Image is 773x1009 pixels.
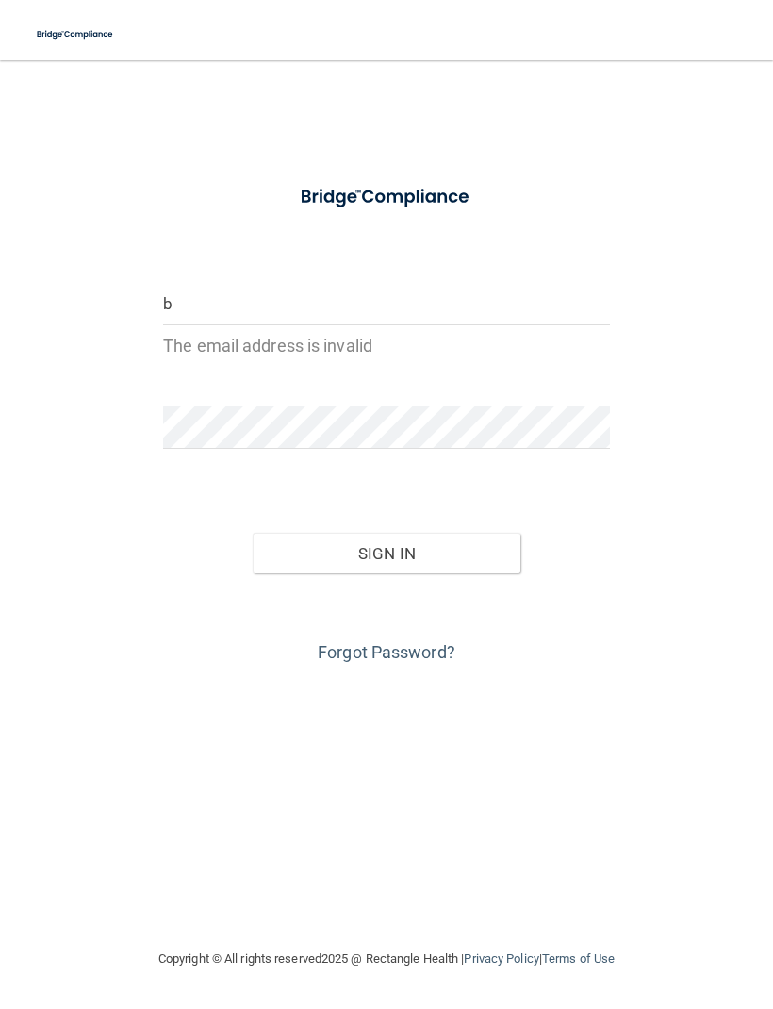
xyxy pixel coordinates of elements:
button: Sign In [253,533,520,574]
img: bridge_compliance_login_screen.278c3ca4.svg [282,174,491,221]
input: Email [163,283,610,325]
p: The email address is invalid [163,330,610,361]
div: Copyright © All rights reserved 2025 @ Rectangle Health | | [42,929,731,989]
a: Privacy Policy [464,951,538,966]
a: Terms of Use [542,951,615,966]
a: Forgot Password? [318,642,455,662]
img: bridge_compliance_login_screen.278c3ca4.svg [28,15,123,54]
